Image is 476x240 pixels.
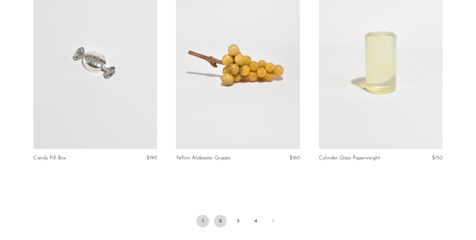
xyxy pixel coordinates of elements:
a: 2 [214,215,227,227]
a: Next [267,215,280,229]
span: $190 [146,155,157,161]
span: $160 [289,155,300,161]
a: 4 [249,215,262,227]
span: $150 [432,155,443,161]
span: 1 [196,215,209,227]
a: Cylinder Glass Paperweight [319,155,380,161]
a: 3 [232,215,244,227]
a: Candy Pill Box [33,155,66,161]
a: Yellow Alabaster Grapes [176,155,230,161]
